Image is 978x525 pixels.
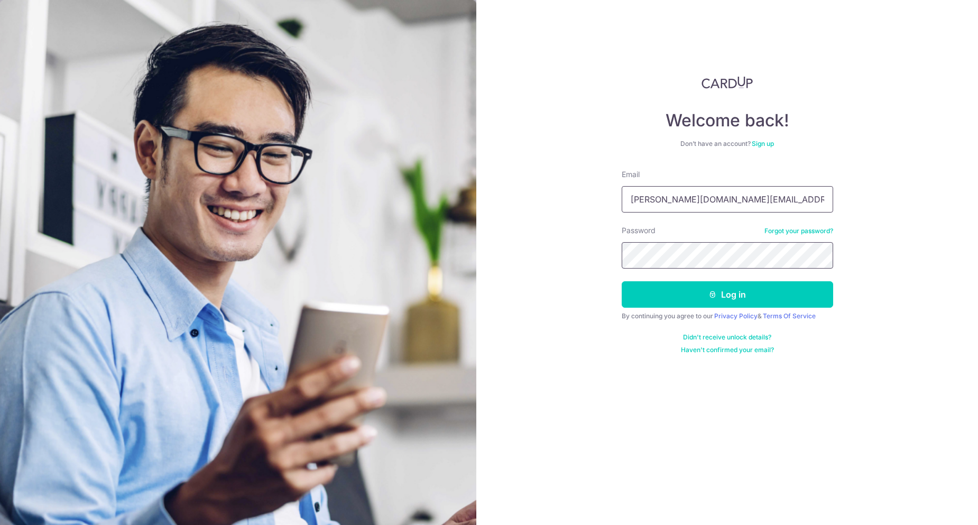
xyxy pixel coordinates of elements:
[622,140,833,148] div: Don’t have an account?
[622,312,833,320] div: By continuing you agree to our &
[752,140,774,148] a: Sign up
[622,281,833,308] button: Log in
[764,227,833,235] a: Forgot your password?
[763,312,816,320] a: Terms Of Service
[702,76,753,89] img: CardUp Logo
[681,346,774,354] a: Haven't confirmed your email?
[714,312,758,320] a: Privacy Policy
[622,186,833,213] input: Enter your Email
[683,333,771,342] a: Didn't receive unlock details?
[622,225,656,236] label: Password
[622,110,833,131] h4: Welcome back!
[622,169,640,180] label: Email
